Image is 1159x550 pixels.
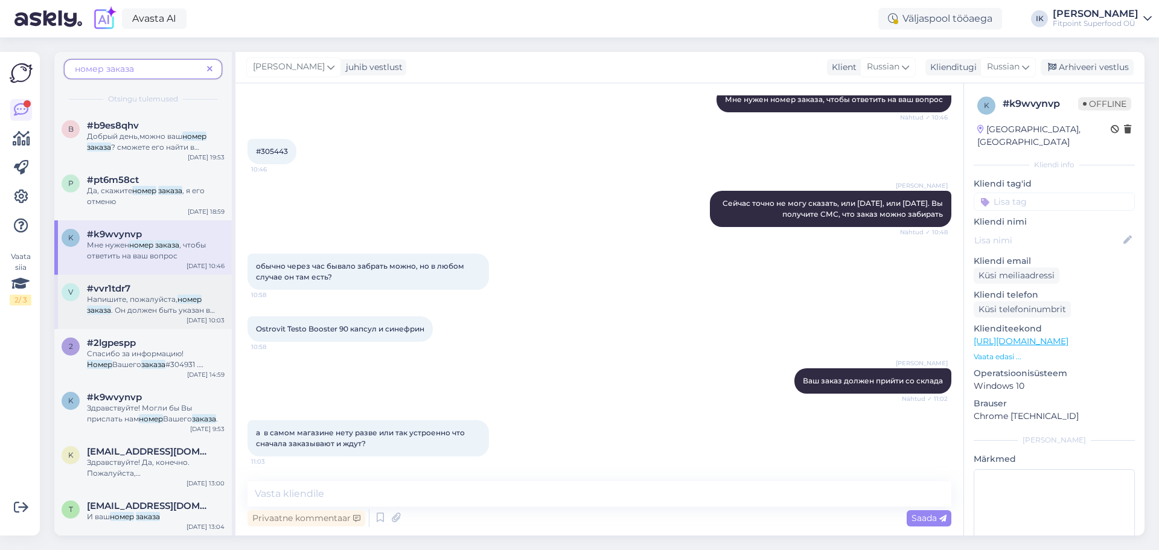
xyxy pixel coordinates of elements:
[251,457,296,466] span: 11:03
[68,396,74,405] span: k
[896,359,948,368] span: [PERSON_NAME]
[87,392,142,403] span: #k9wvynvp
[136,512,160,521] mark: заказа
[974,267,1059,284] div: Küsi meiliaadressi
[122,8,187,29] a: Avasta AI
[1053,19,1138,28] div: Fitpoint Superfood OÜ
[141,360,165,369] mark: заказа
[974,289,1135,301] p: Kliendi telefon
[987,60,1020,74] span: Russian
[182,132,206,141] mark: номер
[827,61,857,74] div: Klient
[925,61,977,74] div: Klienditugi
[192,414,216,423] mark: заказа
[68,124,74,133] span: b
[87,142,223,162] span: ? сможете его найти в пояснение об оплате в своем банке
[155,240,179,249] mark: заказа
[87,240,129,249] span: Мне нужен
[87,360,112,369] mark: Номер
[10,251,31,305] div: Vaata siia
[87,305,111,315] mark: заказа
[974,301,1071,318] div: Küsi telefoninumbrit
[75,63,134,74] span: номер заказа
[112,360,141,369] span: Вашего
[974,380,1135,392] p: Windows 10
[87,512,110,521] span: И ваш
[158,186,182,195] mark: заказа
[87,283,130,294] span: #vvr1tdr7
[878,8,1002,30] div: Väljaspool tööaega
[977,123,1111,149] div: [GEOGRAPHIC_DATA], [GEOGRAPHIC_DATA]
[984,101,989,110] span: k
[177,295,202,304] mark: номер
[974,453,1135,465] p: Märkmed
[188,207,225,216] div: [DATE] 18:59
[1053,9,1138,19] div: [PERSON_NAME]
[803,376,943,385] span: Ваш заказ должен прийти со склада
[87,337,136,348] span: #2lgpespp
[900,113,948,122] span: Nähtud ✓ 10:46
[1078,97,1131,110] span: Offline
[87,305,215,325] span: . Он должен быть указан в платежном пояснении
[87,446,212,457] span: katrinkukk72@gmail.com
[187,261,225,270] div: [DATE] 10:46
[974,255,1135,267] p: Kliendi email
[216,414,218,423] span: .
[87,174,139,185] span: #pt6m58ct
[187,316,225,325] div: [DATE] 10:03
[87,229,142,240] span: #k9wvynvp
[867,60,899,74] span: Russian
[1031,10,1048,27] div: IK
[68,287,73,296] span: v
[10,295,31,305] div: 2 / 3
[247,510,365,526] div: Privaatne kommentaar
[974,435,1135,446] div: [PERSON_NAME]
[900,228,948,237] span: Nähtud ✓ 10:48
[256,428,467,448] span: а в самом магазине нету разве или так устроенно что сначала заказывают и ждут?
[68,450,74,459] span: k
[187,522,225,531] div: [DATE] 13:04
[68,179,74,188] span: p
[87,295,177,304] span: Напишите, пожалуйста,
[87,500,212,511] span: troon24@hot.ee
[723,199,945,219] span: Сейчас точно не могу сказать, или [DATE], или [DATE]. Вы получите СМС, что заказ можно забирать
[974,322,1135,335] p: Klienditeekond
[87,132,182,141] span: Добрый день,можно ваш
[132,186,156,195] mark: номер
[87,403,192,423] span: Здравствуйте! Могли бы Вы прислать нам
[87,186,132,195] span: Да, скажите
[974,367,1135,380] p: Operatsioonisüsteem
[974,397,1135,410] p: Brauser
[256,261,466,281] span: обычно через час бывало забрать можно, но в любом случае он там есть?
[974,234,1121,247] input: Lisa nimi
[256,324,424,333] span: Ostrovit Testo Booster 90 капсул и синефрин
[87,142,111,152] mark: заказа
[187,479,225,488] div: [DATE] 13:00
[190,424,225,433] div: [DATE] 9:53
[1003,97,1078,111] div: # k9wvynvp
[974,193,1135,211] input: Lisa tag
[188,153,225,162] div: [DATE] 19:53
[974,351,1135,362] p: Vaata edasi ...
[253,60,325,74] span: [PERSON_NAME]
[725,95,943,104] span: Мне нужен номер заказа, чтобы ответить на ваш вопрос
[87,458,190,488] span: Здравствуйте! Да, конечно. Пожалуйста, пришлите
[1053,9,1152,28] a: [PERSON_NAME]Fitpoint Superfood OÜ
[87,120,139,131] span: #b9es8qhv
[912,513,947,523] span: Saada
[108,94,178,104] span: Otsingu tulemused
[896,181,948,190] span: [PERSON_NAME]
[341,61,403,74] div: juhib vestlust
[251,165,296,174] span: 10:46
[129,240,153,249] mark: номер
[10,62,33,85] img: Askly Logo
[251,290,296,299] span: 10:58
[68,233,74,242] span: k
[1041,59,1134,75] div: Arhiveeri vestlus
[87,349,184,358] span: Спасибо за информацию!
[110,512,134,521] mark: номер
[92,6,117,31] img: explore-ai
[902,394,948,403] span: Nähtud ✓ 11:02
[69,505,73,514] span: t
[974,410,1135,423] p: Chrome [TECHNICAL_ID]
